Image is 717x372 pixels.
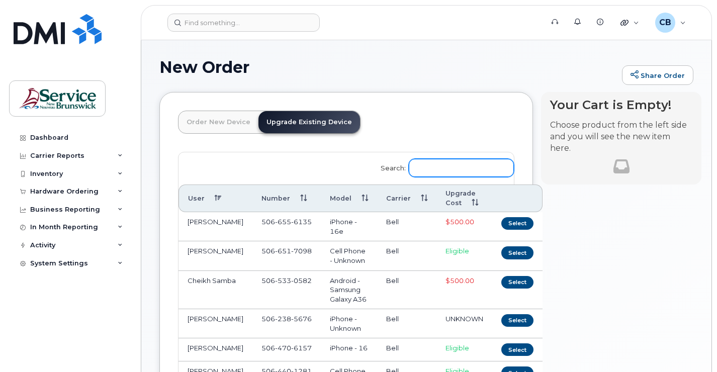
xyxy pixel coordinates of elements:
td: Cell Phone - Unknown [321,241,377,270]
span: 6135 [291,218,312,226]
td: Bell [377,271,436,310]
th: Model: activate to sort column ascending [321,184,377,213]
label: Search: [374,152,514,180]
button: Select [501,343,533,356]
span: 7098 [291,247,312,255]
h1: New Order [159,58,617,76]
th: Carrier: activate to sort column ascending [377,184,436,213]
input: Search: [409,159,514,177]
span: Eligible [445,344,469,352]
button: Select [501,246,533,259]
td: [PERSON_NAME] [178,338,252,361]
span: 506 [261,315,312,323]
th: User: activate to sort column descending [178,184,252,213]
td: Bell [377,338,436,361]
span: $500.00 [445,276,474,285]
td: [PERSON_NAME] [178,309,252,338]
span: 651 [275,247,291,255]
th: Number: activate to sort column ascending [252,184,321,213]
span: 506 [261,276,312,285]
a: Order New Device [178,111,258,133]
span: 533 [275,276,291,285]
td: [PERSON_NAME] [178,241,252,270]
td: iPhone - Unknown [321,309,377,338]
a: Share Order [622,65,693,85]
th: Upgrade Cost: activate to sort column ascending [436,184,492,213]
span: 6157 [291,344,312,352]
span: 238 [275,315,291,323]
td: Bell [377,309,436,338]
span: 506 [261,344,312,352]
button: Select [501,276,533,289]
span: 655 [275,218,291,226]
span: 506 [261,247,312,255]
button: Select [501,217,533,230]
td: [PERSON_NAME] [178,212,252,241]
td: Android - Samsung Galaxy A36 [321,271,377,310]
td: iPhone - 16e [321,212,377,241]
td: Bell [377,241,436,270]
span: 470 [275,344,291,352]
span: UNKNOWN [445,315,483,323]
td: Bell [377,212,436,241]
button: Select [501,314,533,327]
span: 5676 [291,315,312,323]
p: Choose product from the left side and you will see the new item here. [550,120,692,154]
h4: Your Cart is Empty! [550,98,692,112]
td: iPhone - 16 [321,338,377,361]
span: $500.00 [445,218,474,226]
span: Eligible [445,247,469,255]
a: Upgrade Existing Device [258,111,360,133]
td: Cheikh Samba [178,271,252,310]
span: 506 [261,218,312,226]
span: 0582 [291,276,312,285]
